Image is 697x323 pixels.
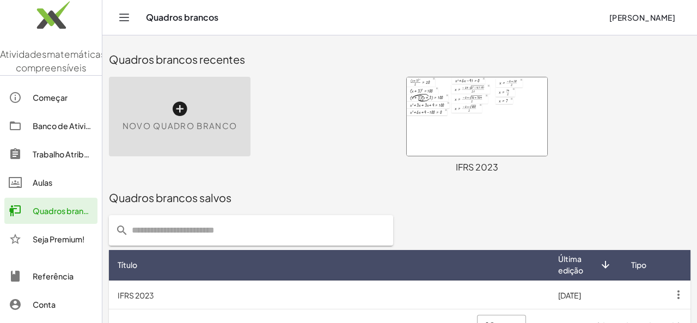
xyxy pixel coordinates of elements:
[4,113,97,139] a: Banco de Atividades
[33,149,100,159] font: Trabalho Atribuído
[33,93,68,102] font: Começar
[109,191,231,204] font: Quadros brancos salvos
[600,8,684,27] button: [PERSON_NAME]
[4,198,97,224] a: Quadros brancos
[33,121,109,131] font: Banco de Atividades
[33,234,84,244] font: Seja Premium!
[33,206,97,216] font: Quadros brancos
[33,178,52,187] font: Aulas
[115,9,133,26] button: Alternar navegação
[4,263,97,289] a: Referência
[4,84,97,111] a: Começar
[4,291,97,318] a: Conta
[118,260,137,270] font: Título
[123,120,237,131] font: Novo quadro branco
[558,254,583,275] font: Última edição
[16,48,106,74] font: matemáticas compreensíveis
[631,260,646,270] font: Tipo
[118,290,154,300] font: IFRS 2023
[33,271,74,281] font: Referência
[456,161,498,173] font: IFRS 2023
[4,169,97,196] a: Aulas
[609,13,675,22] font: [PERSON_NAME]
[558,290,581,300] font: [DATE]
[33,300,56,309] font: Conta
[109,52,245,66] font: Quadros brancos recentes
[115,224,129,237] i: prepended action
[4,141,97,167] a: Trabalho Atribuído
